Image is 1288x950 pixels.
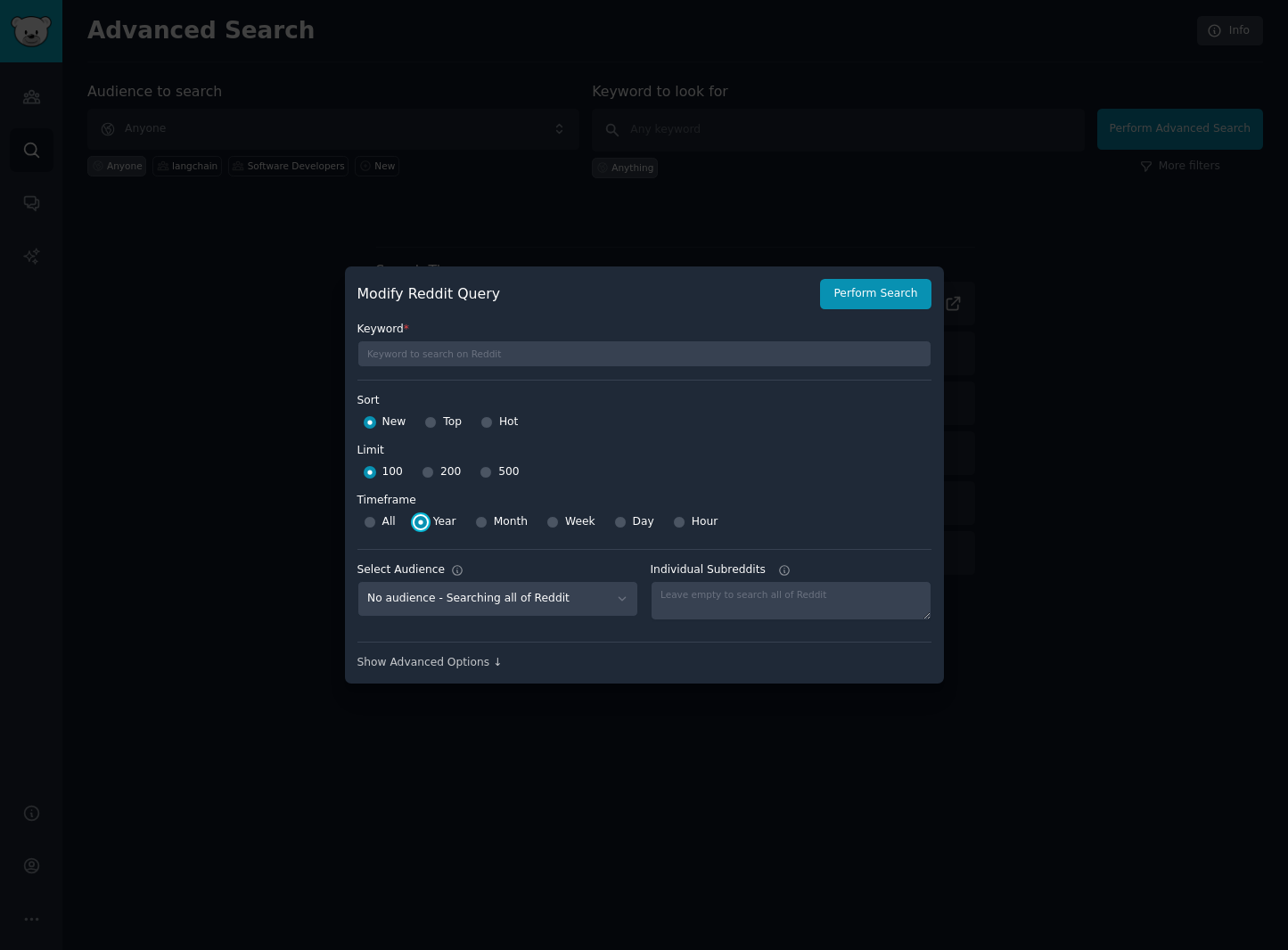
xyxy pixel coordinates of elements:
span: Top [443,414,462,430]
span: Year [433,514,456,530]
span: Hour [692,514,718,530]
span: All [382,514,396,530]
span: 500 [498,464,519,480]
span: 200 [440,464,461,480]
label: Keyword [357,322,931,338]
span: New [382,414,406,430]
button: Perform Search [820,279,931,309]
h2: Modify Reddit Query [357,283,811,306]
span: Week [565,514,595,530]
span: Hot [499,414,519,430]
label: Sort [357,393,931,409]
span: Month [494,514,528,530]
label: Timeframe [357,487,931,509]
div: Select Audience [357,562,446,578]
label: Individual Subreddits [651,562,931,578]
div: Limit [357,443,384,459]
input: Keyword to search on Reddit [357,340,931,367]
span: 100 [382,464,403,480]
span: Day [633,514,654,530]
div: Show Advanced Options ↓ [357,655,931,671]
